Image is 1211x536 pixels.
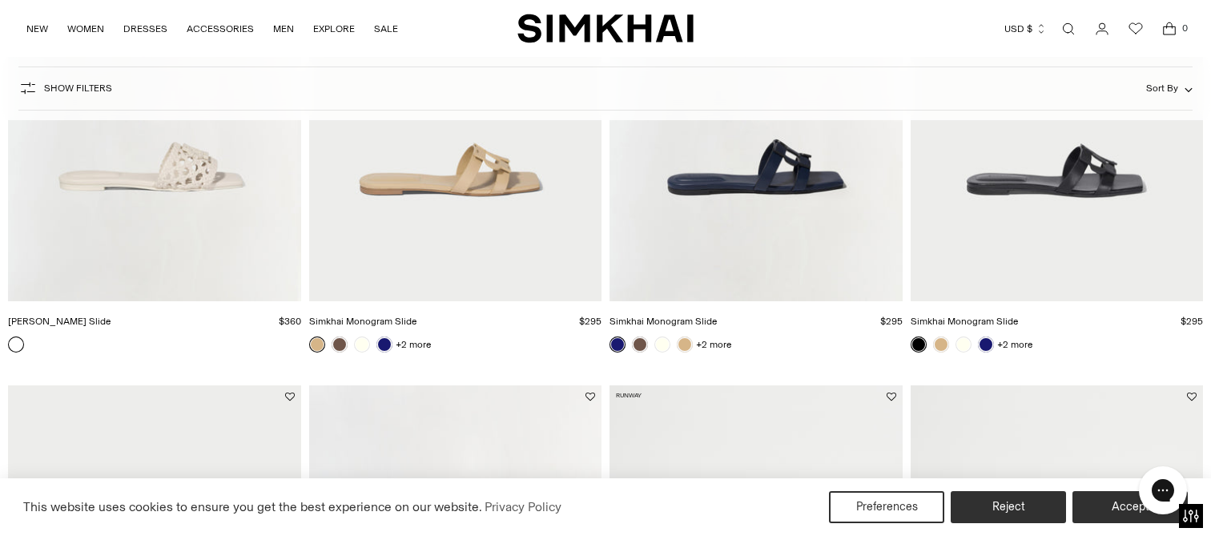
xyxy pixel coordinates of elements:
span: 0 [1177,21,1192,35]
button: Accept [1072,491,1188,523]
a: MEN [273,11,294,46]
a: Simkhai Monogram Slide [610,316,717,327]
span: $295 [1181,316,1203,327]
a: SALE [374,11,398,46]
a: Privacy Policy (opens in a new tab) [482,495,564,519]
span: Sort By [1146,83,1178,94]
a: Simkhai Monogram Slide [309,316,416,327]
button: Add to Wishlist [1187,392,1197,401]
a: DRESSES [123,11,167,46]
a: [PERSON_NAME] Slide [8,316,111,327]
button: Add to Wishlist [585,392,595,401]
span: This website uses cookies to ensure you get the best experience on our website. [23,499,482,514]
a: SIMKHAI [517,13,694,44]
button: Preferences [829,491,944,523]
a: Open search modal [1052,13,1084,45]
a: EXPLORE [313,11,355,46]
button: USD $ [1004,11,1047,46]
span: $295 [880,316,903,327]
button: Add to Wishlist [285,392,295,401]
span: $295 [579,316,601,327]
span: Show Filters [44,83,112,94]
a: ACCESSORIES [187,11,254,46]
a: Wishlist [1120,13,1152,45]
a: Open cart modal [1153,13,1185,45]
a: +2 more [997,333,1032,356]
button: Reject [951,491,1066,523]
a: Simkhai Monogram Slide [911,316,1018,327]
button: Show Filters [18,75,112,101]
a: +2 more [696,333,731,356]
button: Add to Wishlist [887,392,896,401]
a: Go to the account page [1086,13,1118,45]
a: +2 more [396,333,431,356]
a: NEW [26,11,48,46]
a: WOMEN [67,11,104,46]
iframe: Gorgias live chat messenger [1131,461,1195,520]
button: Sort By [1146,79,1193,97]
span: $360 [279,316,301,327]
iframe: Sign Up via Text for Offers [13,475,161,523]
